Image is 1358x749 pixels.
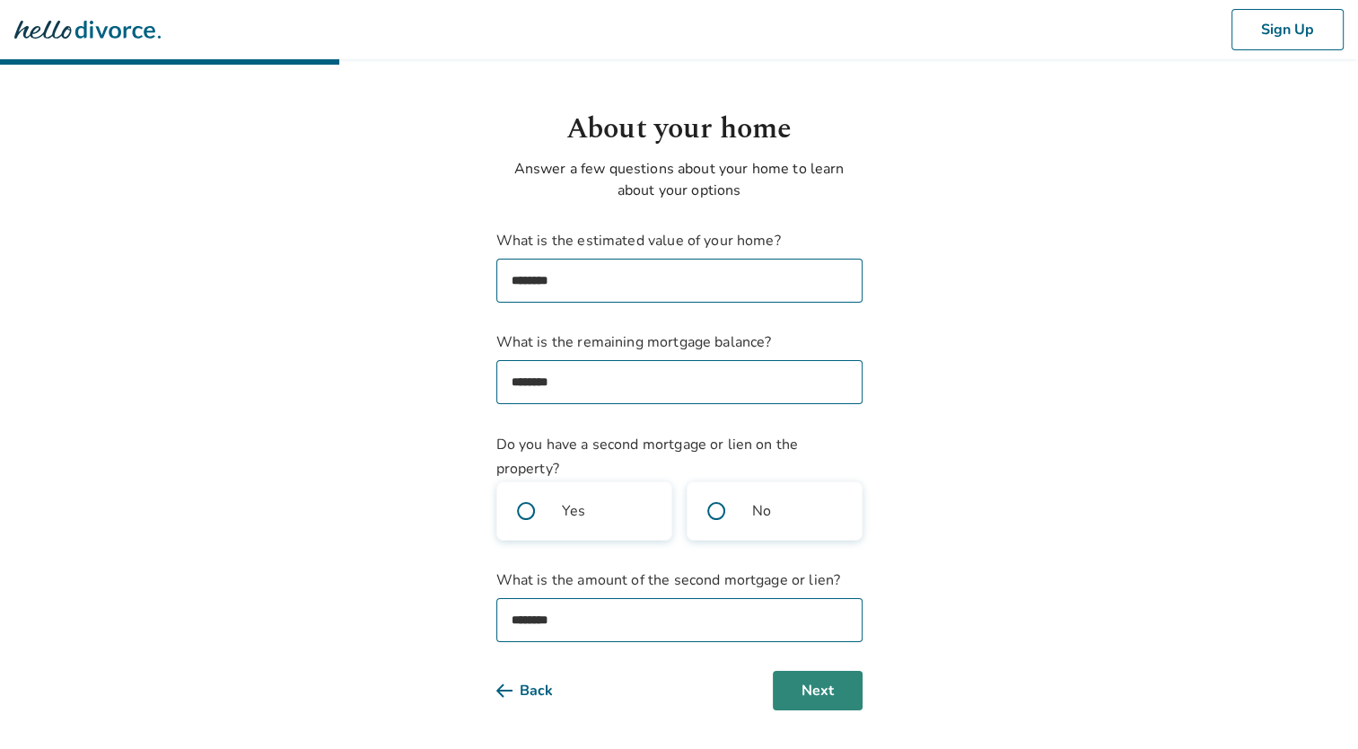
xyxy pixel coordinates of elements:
[496,569,863,591] span: What is the amount of the second mortgage or lien?
[496,360,863,404] input: What is the remaining mortgage balance?
[562,500,585,522] span: Yes
[496,331,863,353] span: What is the remaining mortgage balance?
[496,671,582,710] button: Back
[496,108,863,151] h1: About your home
[1268,663,1358,749] iframe: Chat Widget
[496,230,863,251] span: What is the estimated value of your home?
[496,435,799,479] span: Do you have a second mortgage or lien on the property?
[752,500,771,522] span: No
[773,671,863,710] button: Next
[496,598,863,642] input: What is the amount of the second mortgage or lien?
[496,158,863,201] p: Answer a few questions about your home to learn about your options
[496,259,863,303] input: What is the estimated value of your home?
[1231,9,1344,50] button: Sign Up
